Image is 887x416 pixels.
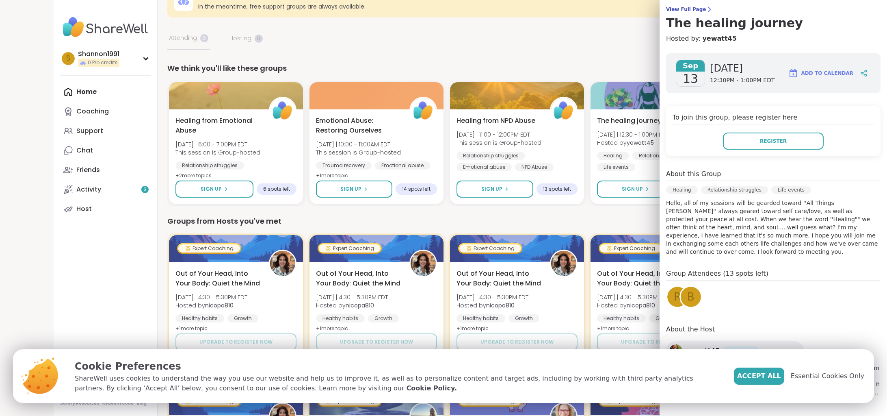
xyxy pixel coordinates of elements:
[456,293,528,301] span: [DATE] | 4:30 - 5:30PM EDT
[205,301,234,309] b: nicopa810
[597,314,646,322] div: Healthy habits
[178,244,240,253] div: Expert Coaching
[60,401,99,406] a: Safety Resources
[597,139,668,147] span: Hosted by
[76,126,103,135] div: Support
[175,333,296,351] button: Upgrade to register now
[666,186,698,194] div: Healing
[368,314,399,322] div: Growth
[316,269,400,288] span: Out of Your Head, Into Your Body: Quiet the Mind
[723,133,824,150] button: Register
[456,163,512,171] div: Emotional abuse
[551,251,576,276] img: nicopa810
[60,141,151,160] a: Chat
[666,34,881,44] h4: Hosted by:
[737,371,781,381] span: Accept All
[340,338,413,346] span: Upgrade to register now
[76,107,109,116] div: Coaching
[597,163,635,171] div: Life events
[270,251,295,276] img: nicopa810
[687,289,694,305] span: b
[622,185,643,193] span: Sign Up
[459,244,521,253] div: Expert Coaching
[316,181,392,198] button: Sign Up
[515,163,554,171] div: NPD Abuse
[597,152,629,160] div: Healing
[788,68,798,78] img: ShareWell Logomark
[76,166,100,174] div: Friends
[726,349,730,353] img: Rocket Peer
[627,139,654,147] b: yewatt45
[144,186,147,193] span: 3
[666,199,881,256] p: Hello, all of my sessions will be gearded toward ''All Things [PERSON_NAME]'' always geared towar...
[60,180,151,199] a: Activity3
[679,285,702,308] a: b
[175,314,224,322] div: Healthy habits
[456,269,541,288] span: Out of Your Head, Into Your Body: Quiet the Mind
[766,349,770,353] img: Bright Host
[597,131,668,139] span: [DATE] | 12:30 - 1:00PM EDT
[508,314,539,322] div: Growth
[674,289,681,305] span: R
[60,160,151,180] a: Friends
[456,333,578,351] button: Upgrade to register now
[791,371,864,381] span: Essential Cookies Only
[199,338,273,346] span: Upgrade to register now
[456,131,541,139] span: [DATE] | 11:00 - 12:00PM EDT
[600,244,662,253] div: Expert Coaching
[666,6,881,13] span: View Full Page
[486,301,515,309] b: nicopa810
[175,161,244,170] div: Relationship struggles
[76,146,93,155] div: Chat
[175,181,253,198] button: Sign Up
[621,338,694,346] span: Upgrade to register now
[551,98,576,123] img: ShareWell
[771,186,811,194] div: Life events
[710,62,775,75] span: [DATE]
[319,244,381,253] div: Expert Coaching
[316,301,388,309] span: Hosted by
[702,34,736,44] a: yewatt45
[683,72,698,86] span: 13
[78,50,119,59] div: Shannon1991
[597,116,661,126] span: The healing journey
[227,314,258,322] div: Growth
[167,216,824,227] div: Groups from Hosts you've met
[60,199,151,219] a: Host
[88,59,118,66] span: 0 Pro credits
[316,116,400,135] span: Emotional Abuse: Restoring Ourselves
[597,301,669,309] span: Hosted by
[801,70,853,77] span: Add to Calendar
[597,269,681,288] span: Out of Your Head, Into Your Body: Quiet the Mind
[480,338,554,346] span: Upgrade to register now
[597,293,669,301] span: [DATE] | 4:30 - 5:30PM EDT
[710,76,775,85] span: 12:30PM - 1:00PM EDT
[316,140,401,148] span: [DATE] | 10:00 - 11:00AM EDT
[316,148,401,157] span: This session is Group-hosted
[167,63,824,74] div: We think you'll like these groups
[60,121,151,141] a: Support
[666,325,881,336] h4: About the Host
[102,401,134,406] a: Redeem Code
[456,116,535,126] span: Healing from NPD Abuse
[666,6,881,30] a: View Full PageThe healing journey
[481,185,502,193] span: Sign Up
[175,148,260,157] span: This session is Group-hosted
[666,341,804,361] a: yewatt45yewatt45Rocket PeerRocket PeerBright HostBright Host
[175,140,260,148] span: [DATE] | 6:00 - 7:00PM EDT
[137,401,147,406] a: Blog
[316,161,372,170] div: Trauma recovery
[198,2,757,11] h3: In the meantime, free support groups are always available.
[175,116,260,135] span: Healing from Emotional Abuse
[543,186,571,192] span: 13 spots left
[666,16,881,30] h3: The healing journey
[673,113,874,124] h4: To join this group, please register here
[456,314,505,322] div: Healthy habits
[649,314,680,322] div: Growth
[597,333,718,351] button: Upgrade to register now
[407,383,457,393] a: Cookie Policy.
[456,152,525,160] div: Relationship struggles
[676,60,705,72] span: Sep
[201,185,222,193] span: Sign Up
[346,301,374,309] b: nicopa810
